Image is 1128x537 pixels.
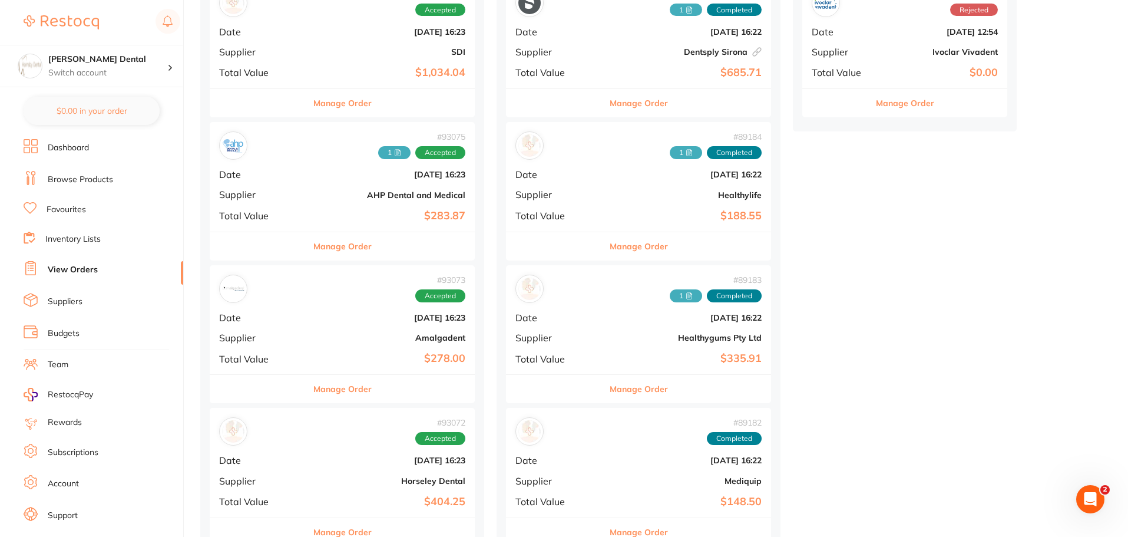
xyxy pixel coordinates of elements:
[812,67,871,78] span: Total Value
[48,447,98,459] a: Subscriptions
[515,455,594,466] span: Date
[604,190,762,200] b: Healthylife
[707,418,762,427] span: # 89182
[24,388,38,401] img: RestocqPay
[880,27,998,37] b: [DATE] 12:54
[219,455,298,466] span: Date
[515,354,594,364] span: Total Value
[812,27,871,37] span: Date
[313,232,372,261] button: Manage Order
[48,54,167,65] h4: Hornsby Dental
[378,146,411,159] span: Received
[313,375,372,403] button: Manage Order
[604,496,762,508] b: $148.50
[604,170,762,179] b: [DATE] 16:22
[670,4,702,17] span: Received
[415,289,465,302] span: Accepted
[604,476,762,486] b: Mediquip
[515,47,594,57] span: Supplier
[880,67,998,79] b: $0.00
[48,389,93,401] span: RestocqPay
[24,9,99,36] a: Restocq Logo
[604,352,762,365] b: $335.91
[307,496,465,508] b: $404.25
[219,189,298,200] span: Supplier
[222,278,244,300] img: Amalgadent
[47,204,86,216] a: Favourites
[515,476,594,486] span: Supplier
[415,275,465,285] span: # 93073
[307,313,465,322] b: [DATE] 16:23
[1076,485,1104,513] iframe: Intercom live chat
[45,233,101,245] a: Inventory Lists
[604,456,762,465] b: [DATE] 16:22
[604,47,762,57] b: Dentsply Sirona
[610,375,668,403] button: Manage Order
[219,312,298,323] span: Date
[518,278,541,300] img: Healthygums Pty Ltd
[307,27,465,37] b: [DATE] 16:23
[48,174,113,186] a: Browse Products
[210,122,475,261] div: AHP Dental and Medical#930751 AcceptedDate[DATE] 16:23SupplierAHP Dental and MedicalTotal Value$2...
[670,275,762,285] span: # 89183
[24,15,99,29] img: Restocq Logo
[307,456,465,465] b: [DATE] 16:23
[515,169,594,180] span: Date
[415,432,465,445] span: Accepted
[604,27,762,37] b: [DATE] 16:22
[604,67,762,79] b: $685.71
[307,47,465,57] b: SDI
[707,289,762,302] span: Completed
[219,47,298,57] span: Supplier
[610,232,668,261] button: Manage Order
[876,89,934,117] button: Manage Order
[604,210,762,222] b: $188.55
[518,420,541,443] img: Mediquip
[219,27,298,37] span: Date
[48,264,98,276] a: View Orders
[415,146,465,159] span: Accepted
[670,289,702,302] span: Received
[604,313,762,322] b: [DATE] 16:22
[1100,485,1110,495] span: 2
[219,210,298,221] span: Total Value
[24,97,160,125] button: $0.00 in your order
[219,476,298,486] span: Supplier
[210,265,475,404] div: Amalgadent#93073AcceptedDate[DATE] 16:23SupplierAmalgadentTotal Value$278.00Manage Order
[415,4,465,17] span: Accepted
[222,134,244,157] img: AHP Dental and Medical
[24,388,93,401] a: RestocqPay
[515,496,594,507] span: Total Value
[515,67,594,78] span: Total Value
[18,54,42,78] img: Hornsby Dental
[515,27,594,37] span: Date
[707,4,762,17] span: Completed
[48,417,82,429] a: Rewards
[812,47,871,57] span: Supplier
[515,189,594,200] span: Supplier
[307,170,465,179] b: [DATE] 16:23
[670,132,762,141] span: # 89184
[307,67,465,79] b: $1,034.04
[219,332,298,343] span: Supplier
[307,190,465,200] b: AHP Dental and Medical
[48,67,167,79] p: Switch account
[518,134,541,157] img: Healthylife
[48,142,89,154] a: Dashboard
[707,146,762,159] span: Completed
[950,4,998,17] span: Rejected
[48,296,82,308] a: Suppliers
[48,478,79,490] a: Account
[515,332,594,343] span: Supplier
[48,510,78,522] a: Support
[307,210,465,222] b: $283.87
[222,420,244,443] img: Horseley Dental
[880,47,998,57] b: Ivoclar Vivadent
[219,67,298,78] span: Total Value
[707,432,762,445] span: Completed
[515,210,594,221] span: Total Value
[219,354,298,364] span: Total Value
[515,312,594,323] span: Date
[307,476,465,486] b: Horseley Dental
[219,496,298,507] span: Total Value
